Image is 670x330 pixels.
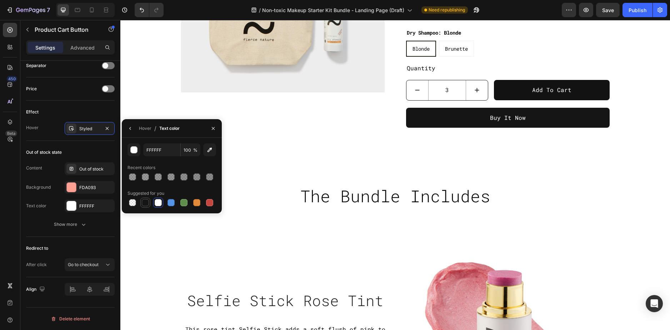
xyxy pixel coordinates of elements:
[325,25,347,32] span: Brunette
[646,295,663,312] div: Open Intercom Messenger
[26,203,46,209] div: Text color
[47,6,50,14] p: 7
[65,258,115,271] button: Go to checkout
[5,131,17,136] div: Beta
[26,313,115,325] button: Delete element
[370,93,405,103] div: Buy It Now
[26,262,47,268] div: After click
[143,143,180,156] input: Eg: FFFFFF
[54,221,87,228] div: Show more
[622,3,652,17] button: Publish
[308,60,346,80] input: quantity
[629,6,646,14] div: Publish
[26,62,46,69] div: Separator
[193,147,197,153] span: %
[127,164,155,171] div: Recent colors
[26,285,46,294] div: Align
[26,218,115,231] button: Show more
[26,184,51,191] div: Background
[154,124,156,133] span: /
[120,20,670,330] iframe: Design area
[26,109,39,115] div: Effect
[259,6,261,14] span: /
[602,7,614,13] span: Save
[70,44,95,51] p: Advanced
[139,125,151,132] div: Hover
[127,190,164,197] div: Suggested for you
[412,65,451,75] div: Add to cart
[262,6,404,14] span: Non-toxic Makeup Starter Kit Bundle - Landing Page (Draft)
[346,60,367,80] button: increment
[286,42,489,54] div: Quantity
[3,3,53,17] button: 7
[79,184,113,191] div: FDA093
[61,270,269,291] h2: Selfie Stick Rose Tint
[79,126,100,132] div: Styled
[51,315,90,323] div: Delete element
[7,76,17,82] div: 450
[596,3,620,17] button: Save
[374,60,489,80] button: Add to cart
[292,25,309,32] span: Blonde
[26,86,37,92] div: Price
[159,125,180,132] div: Text color
[135,3,164,17] div: Undo/Redo
[26,149,62,156] div: Out of stock state
[26,125,39,131] div: Hover
[35,25,95,34] p: Product Cart Button
[180,165,370,187] span: The Bundle Includes
[79,166,113,172] div: Out of stock
[26,245,48,252] div: Redirect to
[286,60,308,80] button: decrement
[26,165,42,171] div: Content
[429,7,465,13] span: Need republishing
[79,203,113,209] div: FFFFFF
[35,44,55,51] p: Settings
[68,262,99,267] span: Go to checkout
[286,88,489,108] button: Buy It Now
